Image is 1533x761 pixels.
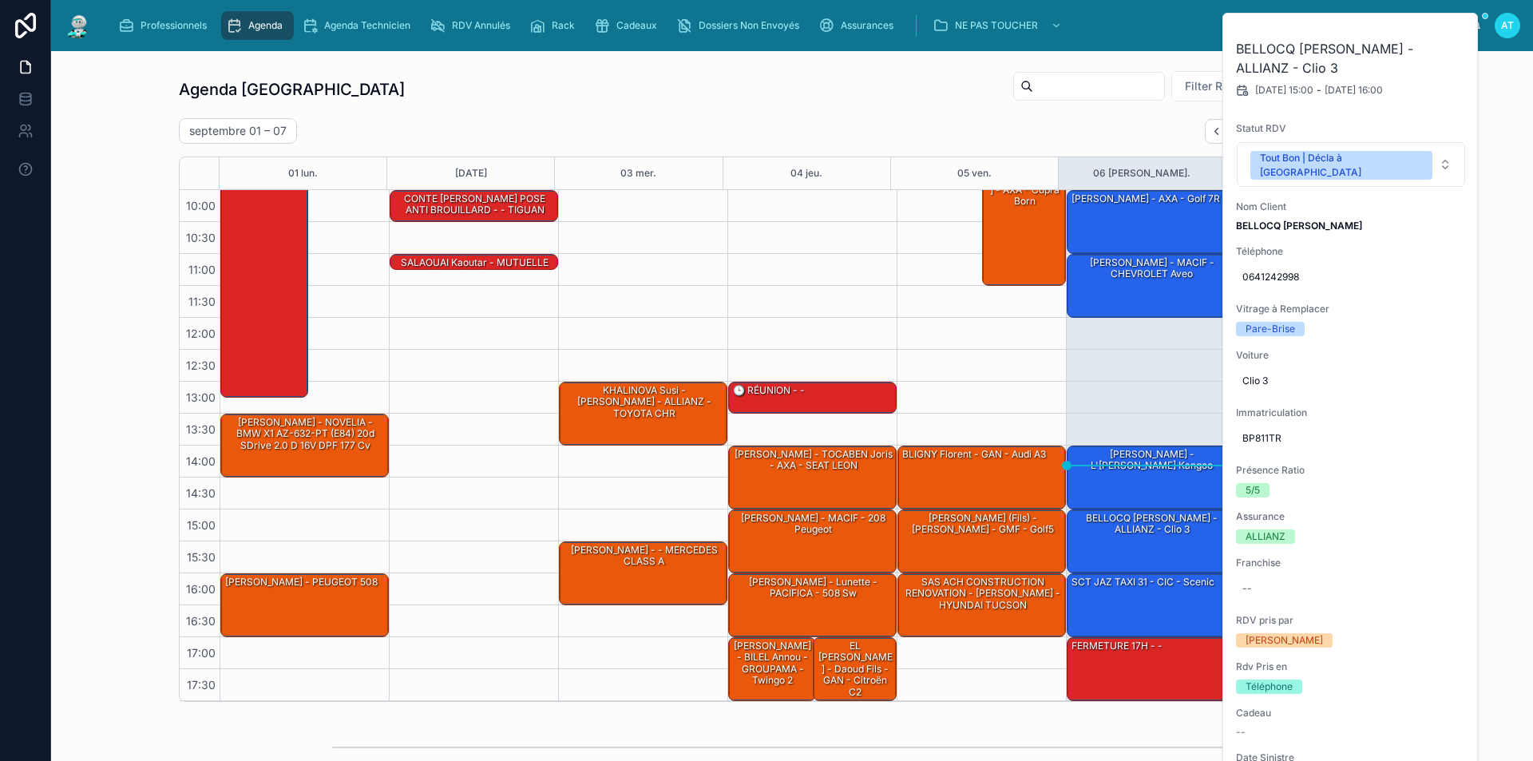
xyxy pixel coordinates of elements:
a: Agenda Technicien [297,11,422,40]
span: 11:00 [184,263,220,276]
div: [PERSON_NAME] (fils) - [PERSON_NAME] - GMF - Golf5 [898,510,1065,573]
div: KHALINOVA Susi - [PERSON_NAME] - ALLIANZ - TOYOTA CHR [560,382,727,445]
span: 10:00 [182,199,220,212]
span: RDV pris par [1236,614,1466,627]
span: AT [1501,19,1514,32]
span: Téléphone [1236,245,1466,258]
span: [DATE] 16:00 [1325,84,1383,97]
div: [PERSON_NAME] (fils) - [PERSON_NAME] - GMF - Golf5 [901,511,1064,537]
span: Vitrage à Remplacer [1236,303,1466,315]
span: 15:30 [183,550,220,564]
div: FERMETURE 17H - - [1070,639,1164,653]
a: Cadeaux [589,11,668,40]
button: [DATE] [455,157,487,189]
div: 🕒 RÉUNION - - [731,383,806,398]
span: 17:00 [183,646,220,660]
button: 06 [PERSON_NAME]. [1093,157,1190,189]
span: Immatriculation [1236,406,1466,419]
span: 13:00 [182,390,220,404]
span: Dossiers Non Envoyés [699,19,799,32]
span: Voiture [1236,349,1466,362]
div: EL [PERSON_NAME] - Daoud fils - GAN - Citroën C2 [814,638,897,700]
div: SCT JAZ TAXI 31 - CIC - Scenic [1070,575,1216,589]
a: NE PAS TOUCHER [928,11,1070,40]
a: Rack [525,11,586,40]
span: Cadeaux [616,19,657,32]
div: 5/5 [1246,483,1260,497]
div: [PERSON_NAME] - BILEL Annou - GROUPAMA - twingo 2 [729,638,815,700]
div: SAS ACH CONSTRUCTION RENOVATION - [PERSON_NAME] - HYUNDAI TUCSON [901,575,1064,612]
div: [PERSON_NAME] - L'[PERSON_NAME] kangoo [1068,446,1234,509]
a: Dossiers Non Envoyés [671,11,810,40]
div: CONTE [PERSON_NAME] POSE ANTI BROUILLARD - - TIGUAN [393,192,557,218]
span: Assurance [1236,510,1466,523]
a: Agenda [221,11,294,40]
span: Rack [552,19,575,32]
div: 🕒 RÉUNION - - [729,382,896,413]
div: BLIGNY Florent - GAN - Audi A3 [901,447,1048,462]
div: [PERSON_NAME] - - MERCEDES CLASS A [560,542,727,604]
div: [PERSON_NAME] - MACIF - 208 Peugeot [731,511,895,537]
span: 12:00 [182,327,220,340]
div: scrollable content [105,8,1469,43]
span: 13:30 [182,422,220,436]
div: [PERSON_NAME] - AXA - Golf 7R [1068,191,1234,253]
span: 11:30 [184,295,220,308]
span: Présence Ratio [1236,464,1466,477]
div: SCT JAZ TAXI 31 - CIC - Scenic [1068,574,1234,636]
div: CONTE [PERSON_NAME] POSE ANTI BROUILLARD - - TIGUAN [390,191,557,221]
div: SAS ACH CONSTRUCTION RENOVATION - [PERSON_NAME] - HYUNDAI TUCSON [898,574,1065,636]
div: Toit pano - [PERSON_NAME] - AXA - cupra born [983,159,1066,285]
div: Téléphone [1246,680,1293,694]
div: FERMETURE 17H - - [1068,638,1234,700]
div: [PERSON_NAME] - AXA - Golf 7R [1070,192,1222,206]
div: ALLIANZ [1246,529,1285,544]
div: [PERSON_NAME] - NOVELIA - BMW X1 AZ-632-PT (E84) 20d sDrive 2.0 d 16V DPF 177 cv [221,414,388,477]
div: BELLOCQ [PERSON_NAME] - ALLIANZ - Clio 3 [1068,510,1234,573]
button: Select Button [1171,71,1316,101]
div: -- [1242,582,1252,595]
span: 12:30 [182,359,220,372]
span: 0641242998 [1242,271,1460,283]
span: 14:30 [182,486,220,500]
span: Statut RDV [1236,122,1466,135]
a: RDV Annulés [425,11,521,40]
button: 03 mer. [620,157,656,189]
span: Clio 3 [1242,375,1460,387]
div: Seb absent la matinée - - [221,127,307,397]
div: [PERSON_NAME] [1246,633,1323,648]
div: [PERSON_NAME] - MACIF - 208 Peugeot [729,510,896,573]
div: SALAOUAI Kaoutar - MUTUELLE DE POITIERS - Clio 4 [393,256,557,282]
span: - [1317,84,1321,97]
div: [PERSON_NAME] - PEUGEOT 508 [224,575,379,589]
span: Franchise [1236,557,1466,569]
div: [PERSON_NAME] - PEUGEOT 508 [221,574,388,636]
span: Professionnels [141,19,207,32]
a: Professionnels [113,11,218,40]
span: Agenda Technicien [324,19,410,32]
strong: BELLOCQ [PERSON_NAME] [1236,220,1362,232]
div: [PERSON_NAME] - - MERCEDES CLASS A [562,543,726,569]
span: Filter RDV pris par [1185,78,1283,94]
span: Assurances [841,19,893,32]
div: BLIGNY Florent - GAN - Audi A3 [898,446,1065,509]
span: Agenda [248,19,283,32]
button: 04 jeu. [790,157,822,189]
span: Nom Client [1236,200,1466,213]
span: 15:00 [183,518,220,532]
div: [PERSON_NAME] - Lunette - PACIFICA - 508 sw [729,574,896,636]
span: 17:30 [183,678,220,692]
div: [PERSON_NAME] - NOVELIA - BMW X1 AZ-632-PT (E84) 20d sDrive 2.0 d 16V DPF 177 cv [224,415,387,453]
div: Pare-Brise [1246,322,1295,336]
h2: septembre 01 – 07 [189,123,287,139]
h2: BELLOCQ [PERSON_NAME] - ALLIANZ - Clio 3 [1236,39,1466,77]
div: [PERSON_NAME] - MACIF - CHEVROLET Aveo [1070,256,1234,282]
div: [PERSON_NAME] - L'[PERSON_NAME] kangoo [1070,447,1234,474]
img: App logo [64,13,93,38]
span: Rdv Pris en [1236,660,1466,673]
button: 05 ven. [957,157,992,189]
div: EL [PERSON_NAME] - Daoud fils - GAN - Citroën C2 [816,639,896,700]
span: Cadeau [1236,707,1466,719]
